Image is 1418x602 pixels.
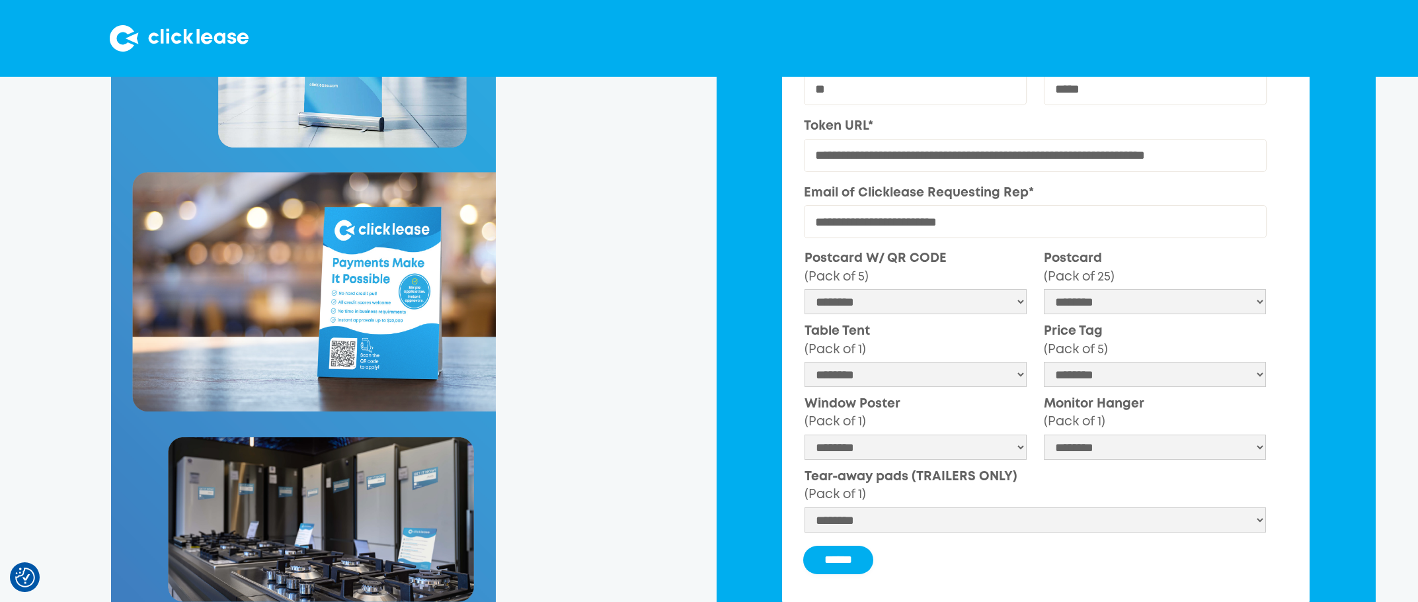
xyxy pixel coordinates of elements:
span: (Pack of 1) [805,489,866,500]
label: Window Poster [805,395,1027,431]
img: Clicklease logo [110,25,249,52]
label: Token URL* [804,117,1267,135]
span: (Pack of 1) [805,344,866,355]
label: Postcard [1044,249,1266,286]
label: Price Tag [1044,322,1266,359]
span: (Pack of 25) [1044,271,1115,282]
span: (Pack of 5) [1044,344,1108,355]
label: Email of Clicklease Requesting Rep* [804,184,1267,202]
label: Postcard W/ QR CODE [805,249,1027,286]
span: (Pack of 5) [805,271,869,282]
label: Tear-away pads (TRAILERS ONLY) [805,468,1266,504]
label: Table Tent [805,322,1027,359]
button: Consent Preferences [15,568,35,587]
span: (Pack of 1) [1044,416,1105,427]
span: (Pack of 1) [805,416,866,427]
img: Revisit consent button [15,568,35,587]
label: Monitor Hanger [1044,395,1266,431]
